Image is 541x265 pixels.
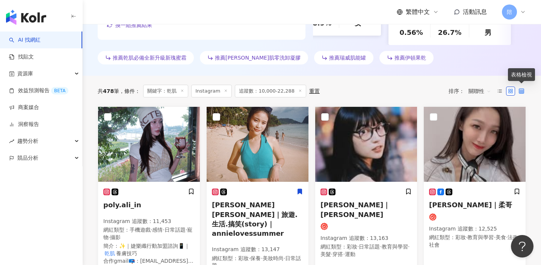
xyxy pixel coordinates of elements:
span: 日常話題 [359,244,380,250]
a: 找貼文 [9,53,34,61]
span: 478 [103,88,114,94]
span: rise [9,139,14,144]
span: 關聯性 [468,85,491,97]
span: 資源庫 [17,65,33,82]
span: 美妝時尚 [263,255,284,261]
span: 法政社會 [429,234,518,248]
span: 彩妝 [455,234,466,240]
a: searchAI 找網紅 [9,36,41,44]
div: 表格檢視 [508,68,535,81]
span: 攝影 [110,234,121,240]
span: 繁體中文 [406,8,430,16]
a: 洞察報告 [9,121,39,128]
span: [PERSON_NAME]｜柔哥 [429,201,512,209]
span: [PERSON_NAME]｜[PERSON_NAME] [320,201,390,218]
span: 日常話題 [165,227,186,233]
span: 寵物 [103,227,192,240]
img: KOL Avatar [424,107,526,182]
span: 保養 [250,255,261,261]
span: 活動訊息 [463,8,487,15]
span: · [466,234,467,240]
span: 推薦乾肌必備全新升級新瑰蜜霜 [113,55,186,61]
span: 追蹤數：10,000-22,288 [235,85,306,97]
div: 排序： [449,85,495,97]
span: 手機遊戲 [130,227,151,233]
div: 簡介 ： [103,243,195,265]
span: · [151,227,152,233]
span: · [186,227,187,233]
p: 網紅類型 ： [320,243,412,258]
span: · [249,255,250,261]
img: KOL Avatar [315,107,417,182]
span: · [357,244,359,250]
span: 美髮 [320,251,331,257]
span: Instagram [191,85,232,97]
span: 彩妝 [238,255,249,261]
span: 趨勢分析 [17,133,38,150]
img: KOL Avatar [98,107,200,182]
button: 換一組推薦結果 [107,19,153,31]
span: · [331,251,332,257]
a: 效益預測報告BETA [9,87,68,94]
span: 條件 ： [119,88,140,94]
p: Instagram 追蹤數 ： 11,453 [103,218,195,225]
span: 運動 [345,251,355,257]
span: 推薦伊頓果乾 [394,55,426,61]
p: Instagram 追蹤數 ： 13,163 [320,235,412,242]
span: 教育與學習 [467,234,494,240]
span: [PERSON_NAME][PERSON_NAME]｜旅遊.生活.搞笑(story)｜annielovessummer [212,201,298,237]
span: ✨｜婕樂纖行動加盟諮詢📱｜ [119,243,190,249]
div: 26.7% [438,28,461,37]
span: · [163,227,164,233]
span: · [506,234,508,240]
span: · [380,244,381,250]
span: 關鍵字：乾肌 [143,85,188,97]
span: 感情 [152,227,163,233]
span: · [284,255,285,261]
span: 彩妝 [347,244,357,250]
p: 網紅類型 ： [429,234,520,249]
span: 美食 [496,234,506,240]
p: Instagram 追蹤數 ： 13,147 [212,246,303,253]
span: 穿搭 [332,251,343,257]
span: · [408,244,410,250]
a: 商案媒合 [9,104,39,111]
span: · [494,234,495,240]
span: poly.ali_in [103,201,141,209]
span: 換一組推薦結果 [115,22,152,28]
img: KOL Avatar [207,107,308,182]
iframe: Help Scout Beacon - Open [511,235,533,258]
span: 競品分析 [17,150,38,166]
span: · [109,234,110,240]
div: 重置 [309,88,320,94]
span: 陪 [507,8,512,16]
span: · [343,251,345,257]
span: 推薦瑞威肌能罐 [329,55,366,61]
div: 共 筆 [98,88,119,94]
img: logo [6,10,46,25]
span: · [261,255,262,261]
span: 教育與學習 [382,244,408,250]
div: 男 [485,28,491,37]
div: 0.56% [399,28,423,37]
span: 推薦[PERSON_NAME]肌零洗卸凝膠 [215,55,301,61]
p: 網紅類型 ： [103,226,195,241]
mark: 乾肌 [103,249,116,258]
p: Instagram 追蹤數 ： 12,525 [429,225,520,233]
